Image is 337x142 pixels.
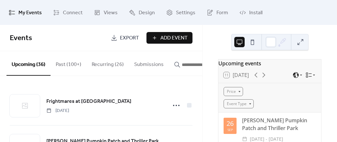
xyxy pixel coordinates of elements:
span: My Events [18,8,42,18]
a: My Events [4,3,47,22]
a: Views [89,3,122,22]
button: Add Event [146,32,192,44]
span: Add Event [160,34,188,42]
span: Connect [63,8,83,18]
div: 26 [227,120,234,127]
span: Settings [176,8,195,18]
span: Views [104,8,118,18]
a: Settings [161,3,200,22]
div: Upcoming events [218,60,321,67]
a: Connect [48,3,87,22]
span: [DATE] [46,107,69,114]
a: Form [202,3,233,22]
span: Design [139,8,155,18]
button: Past (100+) [51,51,87,75]
div: Sep [227,128,233,131]
span: Install [249,8,262,18]
a: Install [235,3,267,22]
a: Design [124,3,160,22]
span: Export [120,34,139,42]
button: Submissions [129,51,169,75]
button: Recurring (26) [87,51,129,75]
button: Upcoming (36) [6,51,51,76]
a: Export [106,32,144,44]
a: Frightmares at [GEOGRAPHIC_DATA] [46,97,131,106]
a: [PERSON_NAME] Pumpkin Patch and Thriller Park [242,117,307,132]
span: Events [10,31,32,45]
span: Form [216,8,228,18]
